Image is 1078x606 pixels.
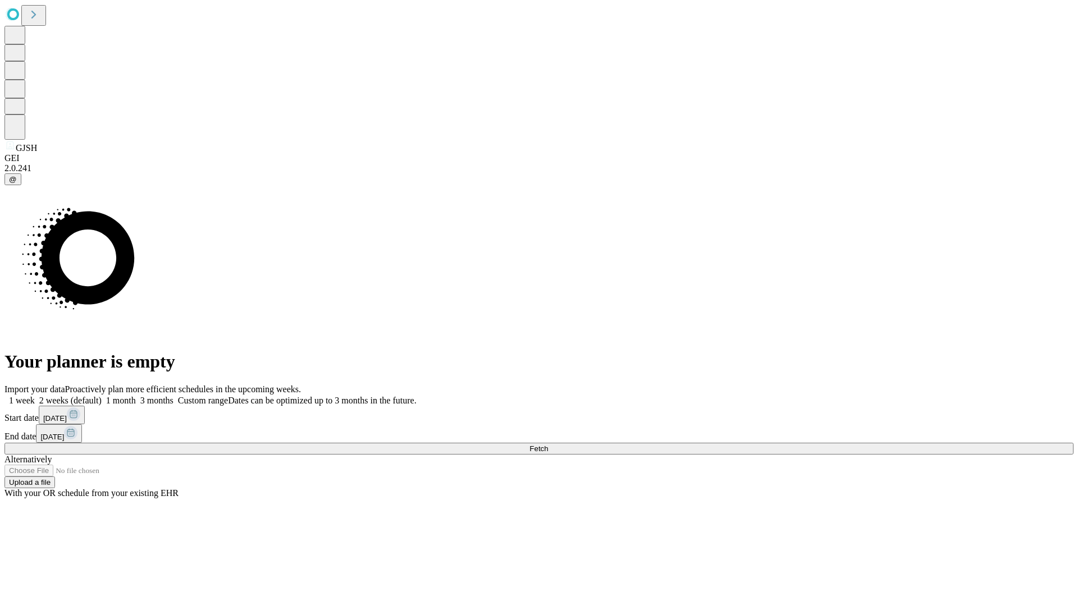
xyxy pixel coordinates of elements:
span: 2 weeks (default) [39,396,102,405]
span: [DATE] [40,433,64,441]
span: Proactively plan more efficient schedules in the upcoming weeks. [65,384,301,394]
span: Import your data [4,384,65,394]
button: [DATE] [39,406,85,424]
div: 2.0.241 [4,163,1074,173]
span: 1 month [106,396,136,405]
button: Fetch [4,443,1074,454]
span: [DATE] [43,414,67,423]
span: 3 months [140,396,173,405]
div: End date [4,424,1074,443]
button: Upload a file [4,476,55,488]
div: GEI [4,153,1074,163]
span: Dates can be optimized up to 3 months in the future. [228,396,416,405]
span: Custom range [178,396,228,405]
span: Fetch [529,444,548,453]
button: @ [4,173,21,185]
div: Start date [4,406,1074,424]
button: [DATE] [36,424,82,443]
span: 1 week [9,396,35,405]
span: @ [9,175,17,183]
span: Alternatively [4,454,52,464]
span: With your OR schedule from your existing EHR [4,488,179,498]
span: GJSH [16,143,37,153]
h1: Your planner is empty [4,351,1074,372]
